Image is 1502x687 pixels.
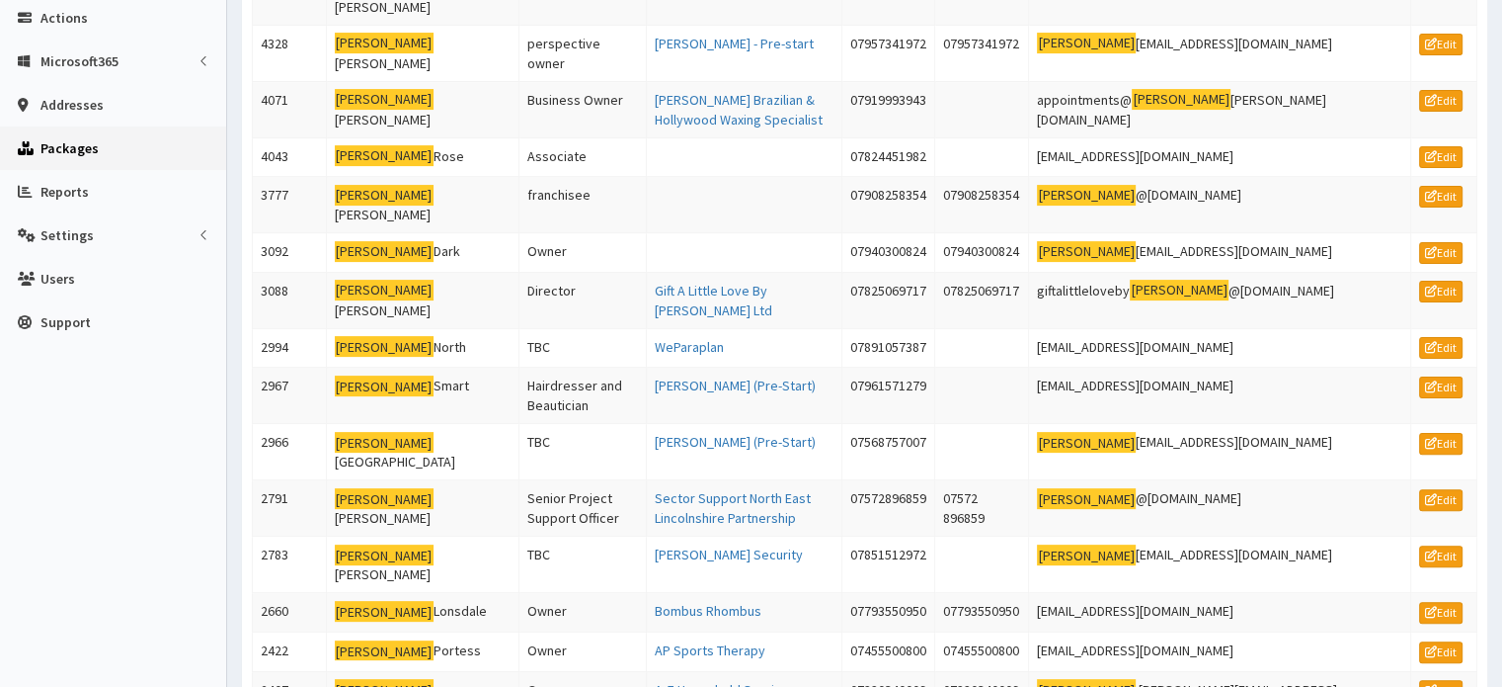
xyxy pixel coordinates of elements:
mark: [PERSON_NAME] [335,488,434,509]
td: [EMAIL_ADDRESS][DOMAIN_NAME] [1029,25,1411,81]
td: Senior Project Support Officer [518,480,646,537]
td: 07940300824 [842,233,935,273]
td: franchisee [518,177,646,233]
td: [PERSON_NAME] [326,272,518,328]
td: 07824451982 [842,137,935,177]
td: [PERSON_NAME] [326,81,518,137]
mark: [PERSON_NAME] [1037,545,1136,565]
mark: [PERSON_NAME] [335,89,434,110]
a: Edit [1419,281,1462,302]
td: 2783 [253,537,327,593]
a: Edit [1419,602,1462,624]
a: WeParaplan [655,338,724,356]
mark: [PERSON_NAME] [335,241,434,262]
td: 07568757007 [842,424,935,480]
td: [EMAIL_ADDRESS][DOMAIN_NAME] [1029,368,1411,424]
td: 4328 [253,25,327,81]
td: 2660 [253,593,327,633]
a: Sector Support North East Lincolnshire Partnership [655,489,811,527]
td: 07908258354 [842,177,935,233]
td: 07908258354 [935,177,1029,233]
td: Dark [326,233,518,273]
td: 07572896859 [842,480,935,537]
td: [EMAIL_ADDRESS][DOMAIN_NAME] [1029,537,1411,593]
mark: [PERSON_NAME] [335,376,434,396]
mark: [PERSON_NAME] [335,641,434,661]
mark: [PERSON_NAME] [335,545,434,565]
td: Hairdresser and Beautician [518,368,646,424]
mark: [PERSON_NAME] [1037,432,1136,453]
td: Owner [518,632,646,671]
td: appointments@ [PERSON_NAME][DOMAIN_NAME] [1029,81,1411,137]
a: Bombus Rhombus [655,602,761,620]
td: Owner [518,233,646,273]
td: [EMAIL_ADDRESS][DOMAIN_NAME] [1029,632,1411,671]
mark: [PERSON_NAME] [335,33,434,53]
span: Reports [40,183,89,201]
a: Edit [1419,337,1462,359]
mark: [PERSON_NAME] [1132,89,1230,110]
td: 07851512972 [842,537,935,593]
span: Addresses [40,96,104,114]
td: [EMAIL_ADDRESS][DOMAIN_NAME] [1029,593,1411,633]
td: 2967 [253,368,327,424]
a: Edit [1419,146,1462,168]
td: 07957341972 [842,25,935,81]
a: Edit [1419,433,1462,455]
mark: [PERSON_NAME] [335,336,434,357]
td: Smart [326,368,518,424]
td: 07957341972 [935,25,1029,81]
td: 2791 [253,480,327,537]
a: Edit [1419,34,1462,55]
td: [EMAIL_ADDRESS][DOMAIN_NAME] [1029,424,1411,480]
mark: [PERSON_NAME] [1037,241,1136,262]
span: Settings [40,226,94,244]
td: 2422 [253,632,327,671]
td: 07455500800 [935,632,1029,671]
td: [PERSON_NAME] [326,480,518,537]
td: [PERSON_NAME] [326,537,518,593]
td: 07455500800 [842,632,935,671]
td: 07572 896859 [935,480,1029,537]
span: Microsoft365 [40,52,119,70]
td: 07793550950 [842,593,935,633]
a: [PERSON_NAME] (Pre-Start) [655,433,816,451]
a: [PERSON_NAME] - Pre-start [655,35,814,52]
mark: [PERSON_NAME] [335,185,434,206]
td: [GEOGRAPHIC_DATA] [326,424,518,480]
span: Actions [40,9,88,27]
td: [EMAIL_ADDRESS][DOMAIN_NAME] [1029,137,1411,177]
mark: [PERSON_NAME] [1037,488,1136,509]
span: Support [40,313,91,331]
td: Associate [518,137,646,177]
mark: [PERSON_NAME] [335,145,434,166]
td: TBC [518,537,646,593]
td: Lonsdale [326,593,518,633]
td: Business Owner [518,81,646,137]
td: 2966 [253,424,327,480]
a: AP Sports Therapy [655,642,765,659]
td: [PERSON_NAME] [326,25,518,81]
td: 4071 [253,81,327,137]
span: Users [40,270,75,288]
td: [PERSON_NAME] [326,177,518,233]
td: TBC [518,424,646,480]
mark: [PERSON_NAME] [335,432,434,453]
td: 3777 [253,177,327,233]
a: [PERSON_NAME] Security [655,546,803,563]
td: 07825069717 [935,272,1029,328]
td: 07919993943 [842,81,935,137]
a: Edit [1419,186,1462,208]
td: TBC [518,328,646,368]
td: Portess [326,632,518,671]
a: Edit [1419,642,1462,663]
td: [EMAIL_ADDRESS][DOMAIN_NAME] [1029,233,1411,273]
td: @[DOMAIN_NAME] [1029,480,1411,537]
a: [PERSON_NAME] Brazilian & Hollywood Waxing Specialist [655,91,823,129]
td: Director [518,272,646,328]
td: perspective owner [518,25,646,81]
mark: [PERSON_NAME] [1037,33,1136,53]
td: 3088 [253,272,327,328]
mark: [PERSON_NAME] [335,280,434,301]
mark: [PERSON_NAME] [1037,185,1136,206]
